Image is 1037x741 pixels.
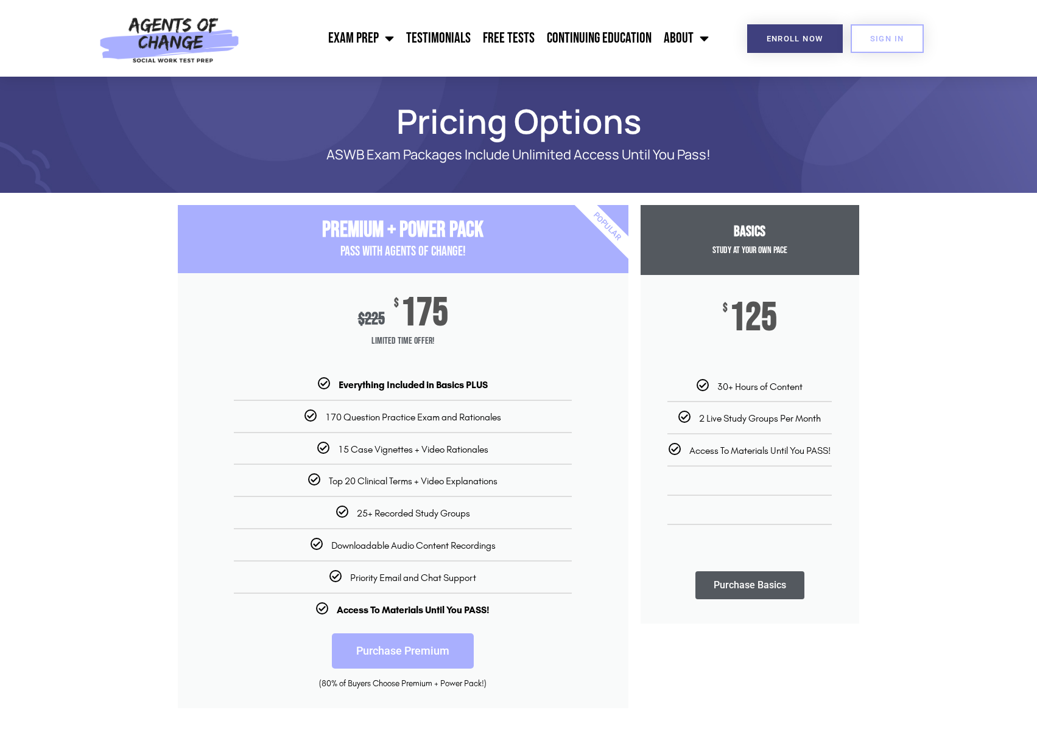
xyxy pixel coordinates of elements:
a: Testimonials [400,23,477,54]
span: Enroll Now [767,35,823,43]
a: Enroll Now [747,24,843,53]
span: Access To Materials Until You PASS! [689,445,831,456]
div: 225 [358,309,385,329]
div: (80% of Buyers Choose Premium + Power Pack!) [196,678,610,690]
span: 170 Question Practice Exam and Rationales [325,411,501,423]
span: 175 [401,297,448,329]
span: 30+ Hours of Content [717,381,803,392]
span: Limited Time Offer! [178,329,628,353]
b: Everything Included in Basics PLUS [339,379,488,391]
a: SIGN IN [851,24,924,53]
a: Continuing Education [541,23,658,54]
span: $ [723,302,728,315]
span: 15 Case Vignettes + Video Rationales [338,444,488,455]
nav: Menu [246,23,715,54]
a: Purchase Basics [695,571,804,599]
p: ASWB Exam Packages Include Unlimited Access Until You Pass! [220,147,817,162]
a: Exam Prep [322,23,400,54]
span: Study at your Own Pace [712,245,787,256]
div: Popular [536,156,677,297]
span: $ [394,297,399,310]
span: SIGN IN [870,35,904,43]
span: $ [358,309,365,329]
a: Purchase Premium [332,633,474,669]
h1: Pricing Options [172,107,866,135]
h3: Premium + Power Pack [178,217,628,243]
span: PASS with AGENTS OF CHANGE! [340,243,466,260]
span: Priority Email and Chat Support [350,572,476,583]
span: Top 20 Clinical Terms + Video Explanations [329,475,497,487]
span: 125 [729,302,777,334]
span: Downloadable Audio Content Recordings [331,540,496,551]
span: 2 Live Study Groups Per Month [699,412,821,424]
h3: Basics [641,223,859,241]
span: 25+ Recorded Study Groups [357,507,470,519]
a: About [658,23,715,54]
b: Access To Materials Until You PASS! [337,604,490,616]
a: Free Tests [477,23,541,54]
